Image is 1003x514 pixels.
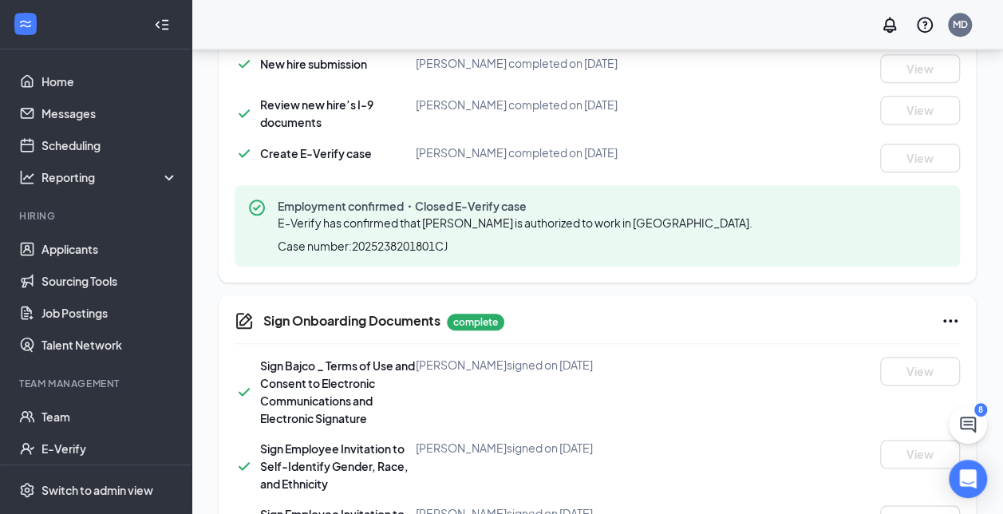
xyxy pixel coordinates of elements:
[974,403,987,417] div: 8
[41,97,178,129] a: Messages
[41,265,178,297] a: Sourcing Tools
[260,441,409,491] span: Sign Employee Invitation to Self-Identify Gender, Race, and Ethnicity
[416,440,657,456] div: [PERSON_NAME] signed on [DATE]
[880,357,960,385] button: View
[235,54,254,73] svg: Checkmark
[235,382,254,401] svg: Checkmark
[235,104,254,123] svg: Checkmark
[880,440,960,469] button: View
[41,433,178,465] a: E-Verify
[235,311,254,330] svg: CompanyDocumentIcon
[154,17,170,33] svg: Collapse
[416,56,618,70] span: [PERSON_NAME] completed on [DATE]
[880,144,960,172] button: View
[416,357,657,373] div: [PERSON_NAME] signed on [DATE]
[235,144,254,163] svg: Checkmark
[41,482,153,498] div: Switch to admin view
[260,57,367,71] span: New hire submission
[949,460,987,498] div: Open Intercom Messenger
[19,169,35,185] svg: Analysis
[41,233,178,265] a: Applicants
[41,65,178,97] a: Home
[880,96,960,125] button: View
[41,169,179,185] div: Reporting
[447,314,504,330] p: complete
[260,358,415,425] span: Sign Bajco _ Terms of Use and Consent to Electronic Communications and Electronic Signature
[41,129,178,161] a: Scheduling
[880,15,899,34] svg: Notifications
[880,54,960,83] button: View
[278,198,759,214] span: Employment confirmed・Closed E-Verify case
[958,415,977,434] svg: ChatActive
[41,401,178,433] a: Team
[260,146,372,160] span: Create E-Verify case
[19,377,175,390] div: Team Management
[247,198,267,217] svg: CheckmarkCircle
[416,97,618,112] span: [PERSON_NAME] completed on [DATE]
[949,405,987,444] button: ChatActive
[953,18,968,31] div: MD
[235,457,254,476] svg: Checkmark
[41,297,178,329] a: Job Postings
[915,15,934,34] svg: QuestionInfo
[263,312,440,330] h5: Sign Onboarding Documents
[19,482,35,498] svg: Settings
[41,329,178,361] a: Talent Network
[260,97,373,129] span: Review new hire’s I-9 documents
[19,209,175,223] div: Hiring
[416,145,618,160] span: [PERSON_NAME] completed on [DATE]
[278,215,752,230] span: E-Verify has confirmed that [PERSON_NAME] is authorized to work in [GEOGRAPHIC_DATA].
[18,16,34,32] svg: WorkstreamLogo
[941,311,960,330] svg: Ellipses
[278,238,448,254] span: Case number: 2025238201801CJ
